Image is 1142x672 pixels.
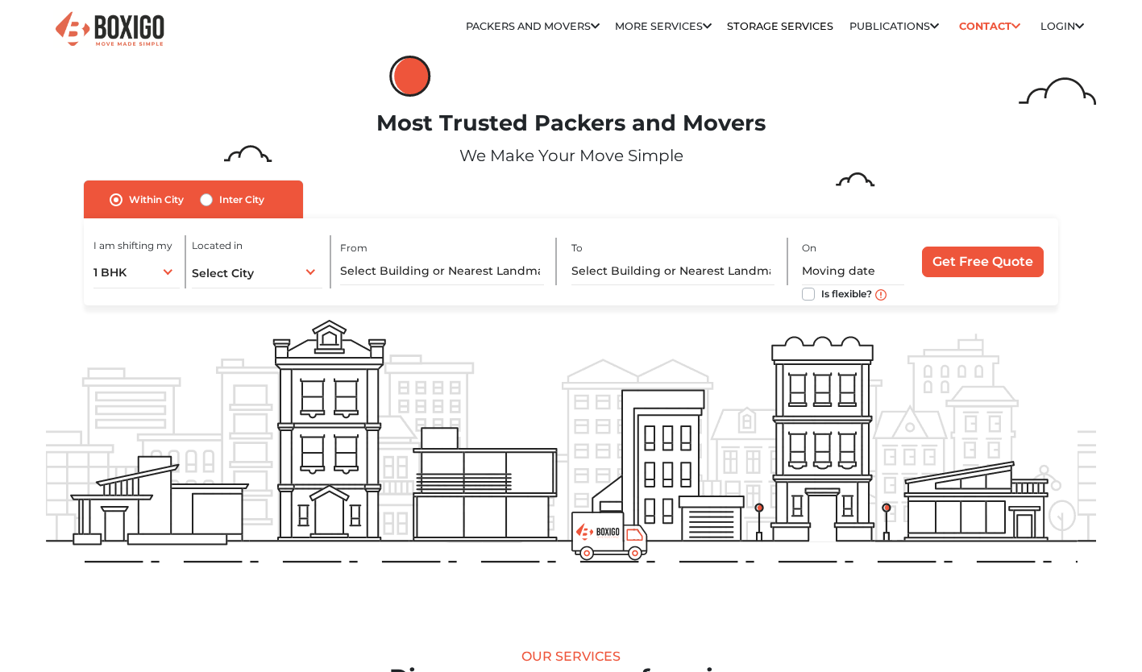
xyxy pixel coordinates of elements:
[802,241,816,255] label: On
[615,20,712,32] a: More services
[727,20,833,32] a: Storage Services
[340,257,544,285] input: Select Building or Nearest Landmark
[821,284,872,301] label: Is flexible?
[802,257,904,285] input: Moving date
[922,247,1044,277] input: Get Free Quote
[53,10,166,49] img: Boxigo
[46,143,1097,168] p: We Make Your Move Simple
[571,241,583,255] label: To
[466,20,600,32] a: Packers and Movers
[192,266,254,280] span: Select City
[875,289,887,301] img: move_date_info
[46,649,1097,664] div: Our Services
[849,20,939,32] a: Publications
[571,512,648,561] img: boxigo_prackers_and_movers_truck
[93,239,172,253] label: I am shifting my
[93,265,127,280] span: 1 BHK
[1040,20,1084,32] a: Login
[340,241,368,255] label: From
[46,110,1097,137] h1: Most Trusted Packers and Movers
[954,14,1026,39] a: Contact
[192,239,243,253] label: Located in
[571,257,775,285] input: Select Building or Nearest Landmark
[219,190,264,209] label: Inter City
[129,190,184,209] label: Within City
